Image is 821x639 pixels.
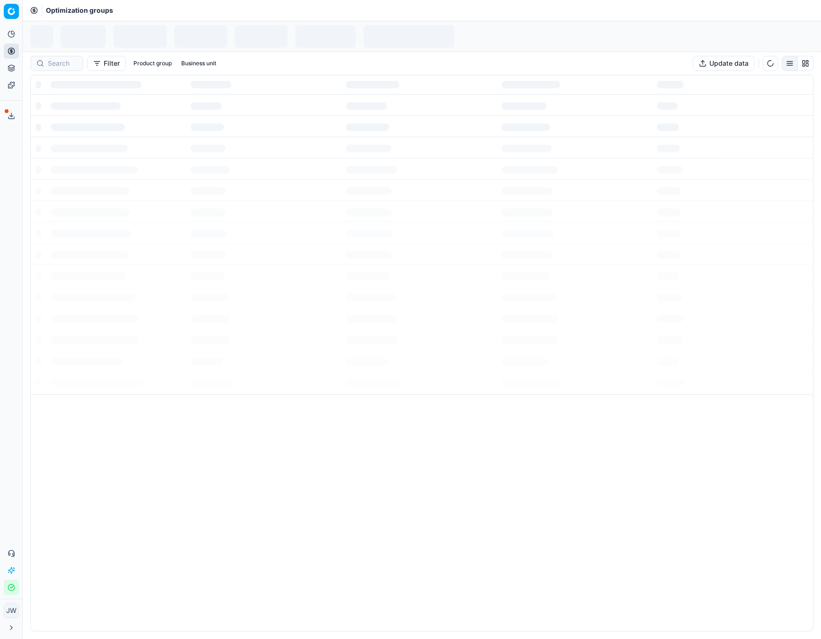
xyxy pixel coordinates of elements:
[48,59,77,68] input: Search
[46,6,113,15] span: Optimization groups
[130,58,176,69] button: Product group
[46,6,113,15] nav: breadcrumb
[177,58,220,69] button: Business unit
[4,603,19,618] button: JW
[87,56,126,71] button: Filter
[4,604,18,618] span: JW
[693,56,755,71] button: Update data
